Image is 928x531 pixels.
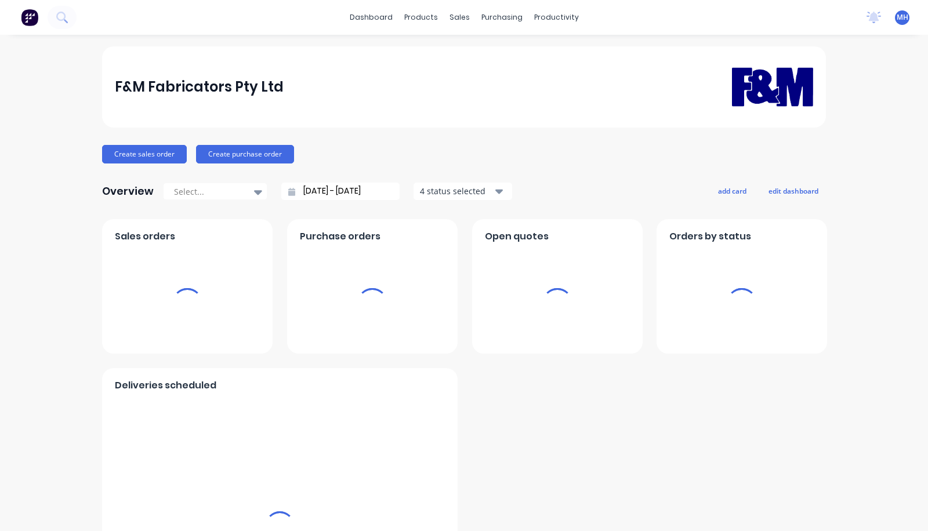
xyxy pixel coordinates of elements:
[528,9,585,26] div: productivity
[398,9,444,26] div: products
[300,230,380,243] span: Purchase orders
[897,12,908,23] span: MH
[732,50,813,123] img: F&M Fabricators Pty Ltd
[420,185,493,197] div: 4 status selected
[196,145,294,163] button: Create purchase order
[115,75,284,99] div: F&M Fabricators Pty Ltd
[669,230,751,243] span: Orders by status
[485,230,549,243] span: Open quotes
[414,183,512,200] button: 4 status selected
[476,9,528,26] div: purchasing
[710,183,754,198] button: add card
[444,9,476,26] div: sales
[761,183,826,198] button: edit dashboard
[115,379,216,392] span: Deliveries scheduled
[115,230,175,243] span: Sales orders
[344,9,398,26] a: dashboard
[21,9,38,26] img: Factory
[102,145,187,163] button: Create sales order
[102,180,154,203] div: Overview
